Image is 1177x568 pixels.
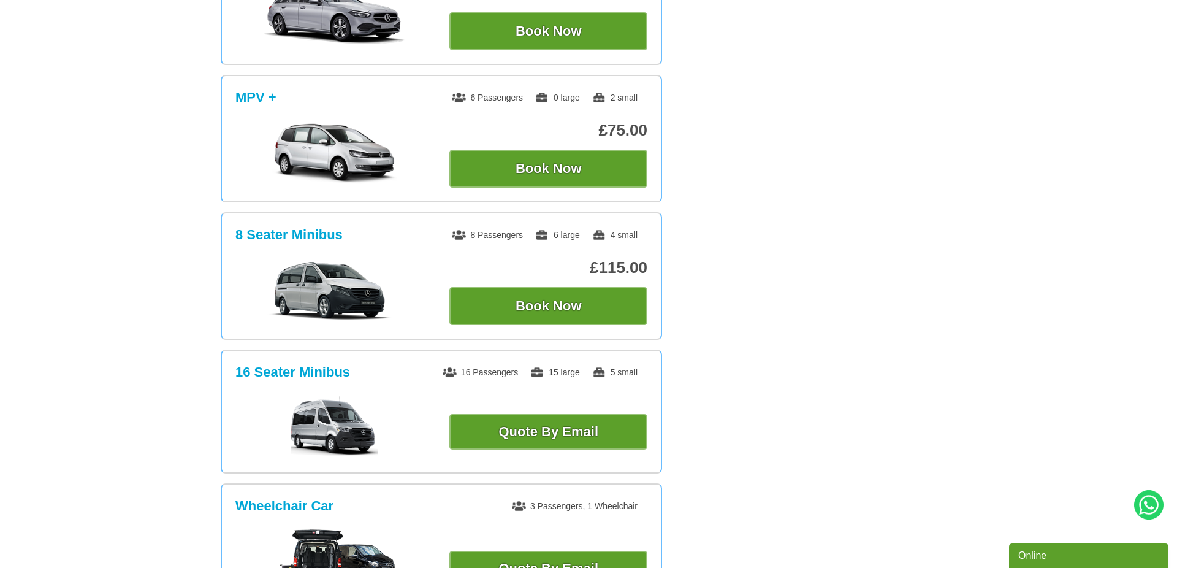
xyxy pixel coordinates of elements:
[449,287,647,325] button: Book Now
[235,227,343,243] h3: 8 Seater Minibus
[535,93,580,102] span: 0 large
[291,396,378,457] img: 16 Seater Minibus
[592,367,638,377] span: 5 small
[443,367,518,377] span: 16 Passengers
[449,150,647,188] button: Book Now
[235,498,333,514] h3: Wheelchair Car
[449,258,647,277] p: £115.00
[242,123,427,184] img: MPV +
[235,90,276,106] h3: MPV +
[235,364,350,380] h3: 16 Seater Minibus
[512,501,638,511] span: 3 Passengers, 1 Wheelchair
[449,121,647,140] p: £75.00
[449,12,647,50] button: Book Now
[452,230,523,240] span: 8 Passengers
[449,414,647,450] a: Quote By Email
[452,93,523,102] span: 6 Passengers
[530,367,580,377] span: 15 large
[592,93,638,102] span: 2 small
[592,230,638,240] span: 4 small
[242,260,427,321] img: 8 Seater Minibus
[535,230,580,240] span: 6 large
[1009,541,1171,568] iframe: chat widget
